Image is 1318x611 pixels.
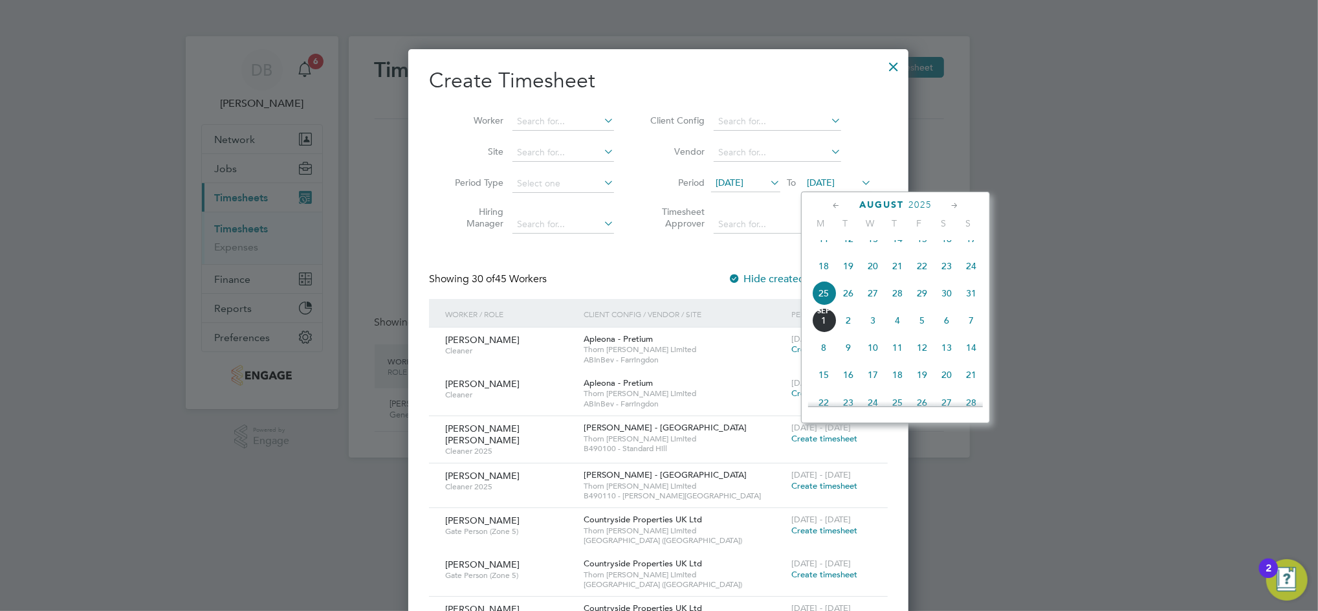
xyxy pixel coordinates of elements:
span: Thorn [PERSON_NAME] Limited [584,481,785,491]
span: Countryside Properties UK Ltd [584,558,702,569]
span: 28 [885,281,910,305]
span: 14 [959,335,983,360]
span: S [931,217,956,229]
div: Period [788,299,875,329]
span: Gate Person (Zone 5) [445,526,574,537]
span: [DATE] - [DATE] [791,377,851,388]
span: S [956,217,980,229]
span: Cleaner 2025 [445,482,574,492]
span: Cleaner [445,390,574,400]
span: W [857,217,882,229]
span: T [882,217,906,229]
span: 30 [934,281,959,305]
span: 26 [910,390,934,415]
label: Worker [445,115,503,126]
input: Search for... [714,216,841,234]
span: 31 [959,281,983,305]
span: 2 [836,308,861,333]
span: Create timesheet [791,569,857,580]
span: B490110 - [PERSON_NAME][GEOGRAPHIC_DATA] [584,491,785,501]
span: T [833,217,857,229]
input: Search for... [512,113,614,131]
span: [PERSON_NAME] [445,515,520,526]
button: Open Resource Center, 2 new notifications [1266,559,1308,601]
span: 29 [910,281,934,305]
span: 15 [811,362,836,387]
span: 3 [861,308,885,333]
span: 16 [836,362,861,387]
span: To [783,174,800,191]
span: 27 [934,390,959,415]
span: 22 [811,390,836,415]
span: 9 [836,335,861,360]
span: 17 [861,362,885,387]
span: [PERSON_NAME] [445,334,520,346]
span: 1 [811,308,836,333]
span: [PERSON_NAME] [445,559,520,570]
span: F [906,217,931,229]
span: [DATE] [716,177,743,188]
span: 30 of [472,272,495,285]
span: 2025 [908,199,932,210]
span: Sep [811,308,836,315]
span: 20 [861,254,885,278]
span: Thorn [PERSON_NAME] Limited [584,526,785,536]
label: Client Config [646,115,705,126]
span: [DATE] [807,177,835,188]
span: 12 [910,335,934,360]
span: 28 [959,390,983,415]
span: 24 [861,390,885,415]
span: 5 [910,308,934,333]
span: Create timesheet [791,525,857,536]
span: 22 [910,254,934,278]
span: Countryside Properties UK Ltd [584,514,702,525]
span: Cleaner 2025 [445,446,574,456]
span: 11 [885,335,910,360]
span: 19 [910,362,934,387]
span: Create timesheet [791,480,857,491]
span: 6 [934,308,959,333]
input: Select one [512,175,614,193]
input: Search for... [512,144,614,162]
span: [DATE] - [DATE] [791,558,851,569]
label: Hiring Manager [445,206,503,229]
span: Apleona - Pretium [584,333,653,344]
div: Client Config / Vendor / Site [580,299,788,329]
span: 25 [811,281,836,305]
span: August [859,199,904,210]
span: Gate Person (Zone 5) [445,570,574,581]
span: [GEOGRAPHIC_DATA] ([GEOGRAPHIC_DATA]) [584,579,785,590]
div: Worker / Role [442,299,580,329]
label: Period [646,177,705,188]
span: 25 [885,390,910,415]
label: Site [445,146,503,157]
input: Search for... [714,144,841,162]
span: Apleona - Pretium [584,377,653,388]
label: Hide created timesheets [728,272,859,285]
span: [DATE] - [DATE] [791,333,851,344]
span: [GEOGRAPHIC_DATA] ([GEOGRAPHIC_DATA]) [584,535,785,546]
span: 24 [959,254,983,278]
span: ABInBev - Farringdon [584,355,785,365]
span: 23 [934,254,959,278]
h2: Create Timesheet [429,67,888,94]
div: 2 [1266,568,1271,585]
span: Create timesheet [791,433,857,444]
span: 21 [959,362,983,387]
span: [PERSON_NAME] [PERSON_NAME] [445,423,520,446]
label: Timesheet Approver [646,206,705,229]
span: 23 [836,390,861,415]
span: [DATE] - [DATE] [791,514,851,525]
input: Search for... [714,113,841,131]
span: 13 [934,335,959,360]
span: 7 [959,308,983,333]
span: Cleaner [445,346,574,356]
span: [PERSON_NAME] [445,470,520,482]
span: 18 [811,254,836,278]
span: Create timesheet [791,344,857,355]
span: [DATE] - [DATE] [791,469,851,480]
span: 45 Workers [472,272,547,285]
span: 8 [811,335,836,360]
span: Create timesheet [791,388,857,399]
span: 21 [885,254,910,278]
